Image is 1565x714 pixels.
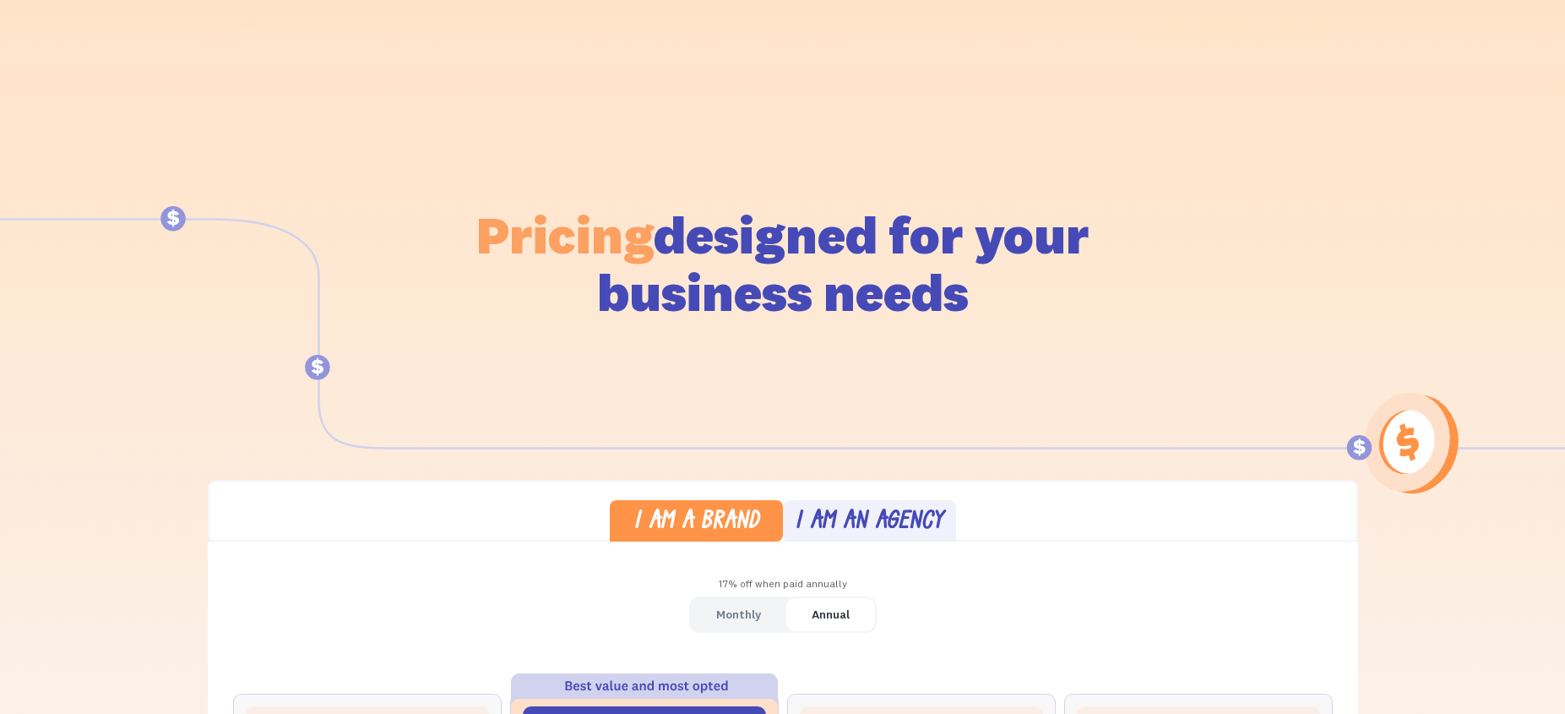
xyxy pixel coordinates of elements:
div: I am a brand [633,510,759,535]
a: 100+ integrations [758,23,868,47]
a: features [580,23,631,47]
div: Annual [812,602,850,627]
div: I am an agency [795,510,943,535]
span:  [1297,28,1311,43]
a: blog [999,23,1026,47]
span: Pricing [476,202,654,267]
h1: designed for your business needs [475,206,1090,321]
a: reviews [910,23,957,47]
div: Monthly [716,602,761,627]
a: try fomo for free [1135,14,1332,57]
a: pricing [673,23,716,47]
div: 17% off when paid annually [208,572,1358,597]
